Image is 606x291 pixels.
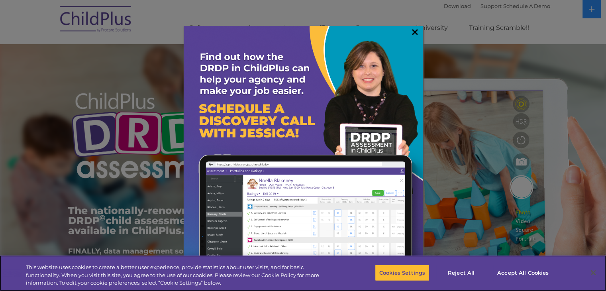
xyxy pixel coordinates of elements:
a: × [410,28,420,36]
button: Cookies Settings [375,264,429,281]
button: Accept All Cookies [493,264,553,281]
div: This website uses cookies to create a better user experience, provide statistics about user visit... [26,263,333,287]
button: Close [584,264,602,281]
button: Reject All [436,264,486,281]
